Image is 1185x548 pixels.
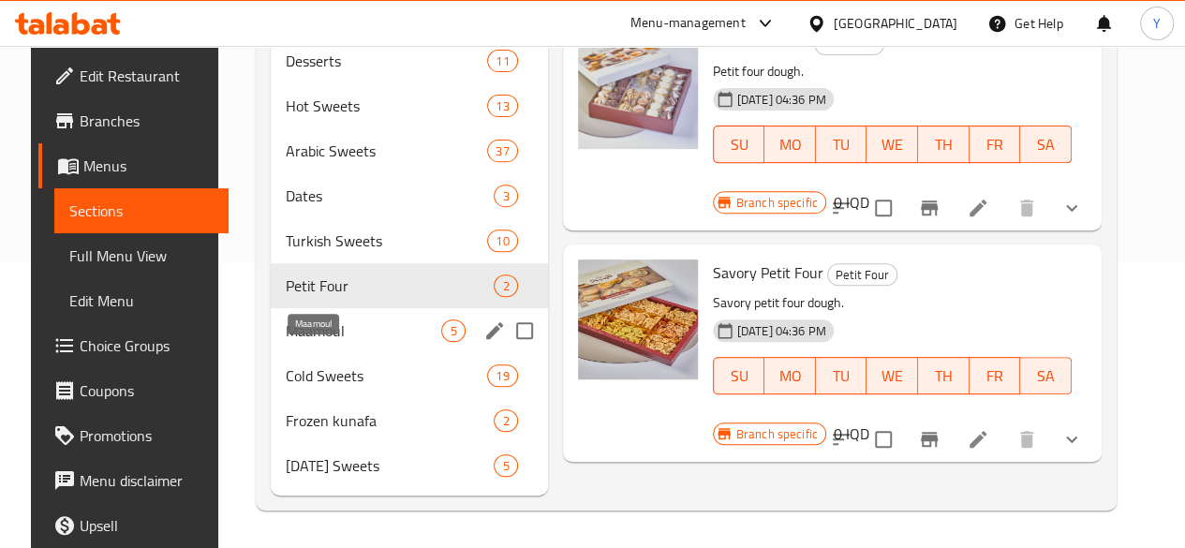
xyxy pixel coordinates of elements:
[578,29,698,149] img: Plain Petit Four
[721,363,758,390] span: SU
[38,368,229,413] a: Coupons
[918,126,970,163] button: TH
[286,319,441,342] span: Maamoul
[764,357,816,394] button: MO
[926,363,962,390] span: TH
[80,334,214,357] span: Choice Groups
[488,232,516,250] span: 10
[286,364,487,387] span: Cold Sweets
[286,454,494,477] span: [DATE] Sweets
[80,424,214,447] span: Promotions
[271,173,548,218] div: Dates3
[970,126,1021,163] button: FR
[1060,428,1083,451] svg: Show Choices
[54,233,229,278] a: Full Menu View
[578,259,698,379] img: Savory Petit Four
[286,50,487,72] span: Desserts
[1020,126,1072,163] button: SA
[967,428,989,451] a: Edit menu item
[38,323,229,368] a: Choice Groups
[286,454,494,477] div: Ramadan Sweets
[495,187,516,205] span: 3
[38,503,229,548] a: Upsell
[286,409,494,432] span: Frozen kunafa
[487,50,517,72] div: items
[907,185,952,230] button: Branch-specific-item
[1049,185,1094,230] button: show more
[772,363,808,390] span: MO
[495,457,516,475] span: 5
[286,230,487,252] span: Turkish Sweets
[488,52,516,70] span: 11
[977,363,1014,390] span: FR
[967,197,989,219] a: Edit menu item
[874,363,911,390] span: WE
[730,322,834,340] span: [DATE] 04:36 PM
[286,95,487,117] span: Hot Sweets
[1004,185,1049,230] button: delete
[69,289,214,312] span: Edit Menu
[38,458,229,503] a: Menu disclaimer
[80,469,214,492] span: Menu disclaimer
[819,417,864,462] button: sort-choices
[867,126,918,163] button: WE
[271,83,548,128] div: Hot Sweets13
[487,140,517,162] div: items
[823,131,860,158] span: TU
[907,417,952,462] button: Branch-specific-item
[494,185,517,207] div: items
[1060,197,1083,219] svg: Show Choices
[721,131,758,158] span: SU
[764,126,816,163] button: MO
[83,155,214,177] span: Menus
[713,291,1072,315] p: Savory petit four dough.
[286,185,494,207] span: Dates
[977,131,1014,158] span: FR
[488,367,516,385] span: 19
[864,420,903,459] span: Select to update
[713,357,765,394] button: SU
[54,188,229,233] a: Sections
[38,143,229,188] a: Menus
[713,259,823,287] span: Savory Petit Four
[729,425,825,443] span: Branch specific
[1020,357,1072,394] button: SA
[38,53,229,98] a: Edit Restaurant
[286,140,487,162] span: Arabic Sweets
[918,357,970,394] button: TH
[713,60,1072,83] p: Petit four dough.
[271,263,548,308] div: Petit Four2
[816,357,867,394] button: TU
[286,274,494,297] span: Petit Four
[1004,417,1049,462] button: delete
[488,97,516,115] span: 13
[80,110,214,132] span: Branches
[970,357,1021,394] button: FR
[874,131,911,158] span: WE
[823,363,860,390] span: TU
[487,364,517,387] div: items
[1028,131,1064,158] span: SA
[80,514,214,537] span: Upsell
[819,185,864,230] button: sort-choices
[1049,417,1094,462] button: show more
[271,398,548,443] div: Frozen kunafa2
[730,91,834,109] span: [DATE] 04:36 PM
[630,12,746,35] div: Menu-management
[69,200,214,222] span: Sections
[271,308,548,353] div: Maamoul5edit
[772,131,808,158] span: MO
[54,278,229,323] a: Edit Menu
[926,131,962,158] span: TH
[271,38,548,83] div: Desserts11
[481,317,509,345] button: edit
[271,218,548,263] div: Turkish Sweets10
[80,65,214,87] span: Edit Restaurant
